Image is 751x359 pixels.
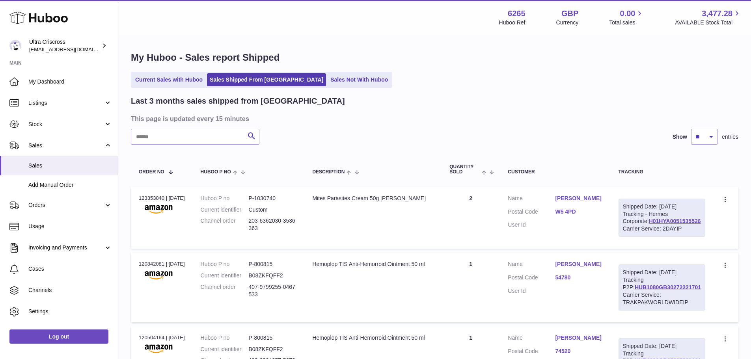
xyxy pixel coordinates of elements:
[555,348,602,355] a: 74520
[312,334,434,342] div: Hemoplop TIS Anti-Hemorroid Ointment 50 ml
[249,283,297,298] dd: 407-9799255-0467533
[312,169,345,175] span: Description
[619,199,705,237] div: Tracking - Hermes Corporate:
[249,195,297,202] dd: P-1030740
[649,218,701,224] a: H01HYA0051535526
[555,195,602,202] a: [PERSON_NAME]
[201,283,249,298] dt: Channel order
[249,272,297,279] dd: B08ZKFQFF2
[249,346,297,353] dd: B08ZKFQFF2
[508,8,526,19] strong: 6265
[139,169,164,175] span: Order No
[131,114,736,123] h3: This page is updated every 15 minutes
[499,19,526,26] div: Huboo Ref
[619,169,705,175] div: Tracking
[555,274,602,281] a: 54780
[508,169,602,175] div: Customer
[249,217,297,232] dd: 203-6362030-3536363
[555,208,602,216] a: W5 4PD
[201,206,249,214] dt: Current identifier
[508,274,555,283] dt: Postal Code
[139,344,178,353] img: amazon.png
[249,260,297,268] dd: P-800815
[620,8,635,19] span: 0.00
[131,51,738,64] h1: My Huboo - Sales report Shipped
[201,346,249,353] dt: Current identifier
[201,195,249,202] dt: Huboo P no
[623,225,701,233] div: Carrier Service: 2DAYIP
[555,334,602,342] a: [PERSON_NAME]
[556,19,579,26] div: Currency
[508,260,555,270] dt: Name
[508,287,555,295] dt: User Id
[623,342,701,350] div: Shipped Date: [DATE]
[28,223,112,230] span: Usage
[609,8,644,26] a: 0.00 Total sales
[201,217,249,232] dt: Channel order
[555,260,602,268] a: [PERSON_NAME]
[28,181,112,189] span: Add Manual Order
[28,78,112,86] span: My Dashboard
[28,121,104,128] span: Stock
[28,308,112,315] span: Settings
[132,73,205,86] a: Current Sales with Huboo
[609,19,644,26] span: Total sales
[508,334,555,344] dt: Name
[28,162,112,169] span: Sales
[312,195,434,202] div: Mites Parasites Cream 50g [PERSON_NAME]
[9,40,21,52] img: internalAdmin-6265@internal.huboo.com
[139,260,185,268] div: 120842081 | [DATE]
[619,264,705,310] div: Tracking P2P:
[29,38,100,53] div: Ultra Criscross
[508,195,555,204] dt: Name
[28,286,112,294] span: Channels
[508,208,555,218] dt: Postal Code
[722,133,738,141] span: entries
[201,169,231,175] span: Huboo P no
[702,8,732,19] span: 3,477.28
[312,260,434,268] div: Hemoplop TIS Anti-Hemorroid Ointment 50 ml
[139,270,178,280] img: amazon.png
[131,96,345,106] h2: Last 3 months sales shipped from [GEOGRAPHIC_DATA]
[561,8,578,19] strong: GBP
[139,204,178,214] img: amazon.png
[675,19,742,26] span: AVAILABLE Stock Total
[623,291,701,306] div: Carrier Service: TRAKPAKWORLDWIDEIP
[249,206,297,214] dd: Custom
[9,329,108,344] a: Log out
[201,260,249,268] dt: Huboo P no
[139,334,185,341] div: 120504164 | [DATE]
[28,201,104,209] span: Orders
[442,187,500,249] td: 2
[673,133,687,141] label: Show
[635,284,701,290] a: HUB1080GB30272221701
[508,348,555,357] dt: Postal Code
[328,73,391,86] a: Sales Not With Huboo
[201,272,249,279] dt: Current identifier
[29,46,116,52] span: [EMAIL_ADDRESS][DOMAIN_NAME]
[28,99,104,107] span: Listings
[207,73,326,86] a: Sales Shipped From [GEOGRAPHIC_DATA]
[449,164,480,175] span: Quantity Sold
[623,203,701,210] div: Shipped Date: [DATE]
[28,142,104,149] span: Sales
[442,253,500,322] td: 1
[508,221,555,229] dt: User Id
[139,195,185,202] div: 123353840 | [DATE]
[249,334,297,342] dd: P-800815
[675,8,742,26] a: 3,477.28 AVAILABLE Stock Total
[201,334,249,342] dt: Huboo P no
[28,265,112,273] span: Cases
[623,269,701,276] div: Shipped Date: [DATE]
[28,244,104,251] span: Invoicing and Payments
